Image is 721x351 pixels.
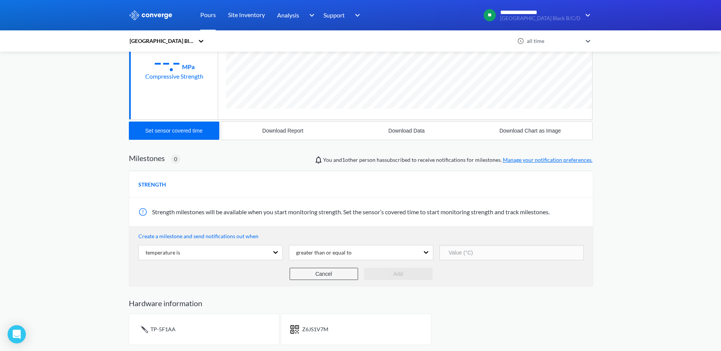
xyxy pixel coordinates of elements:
[304,11,316,20] img: downArrow.svg
[345,122,468,140] button: Download Data
[129,153,165,163] h2: Milestones
[129,122,219,140] button: Set sensor covered time
[290,325,299,334] img: icon-short-text.svg
[388,128,425,134] div: Download Data
[323,156,593,164] span: You and person has subscribed to receive notifications for milestones.
[174,155,177,163] span: 0
[500,16,580,21] span: [GEOGRAPHIC_DATA] Black B/C/D
[290,248,352,257] div: greater than or equal to
[580,11,593,20] img: downArrow.svg
[139,248,180,257] div: temperature is
[129,10,173,20] img: logo_ewhite.svg
[145,128,203,134] div: Set sensor covered time
[8,325,26,343] div: Open Intercom Messenger
[342,157,358,163] span: Victor Palade
[262,128,303,134] div: Download Report
[277,10,299,20] span: Analysis
[439,245,584,260] input: Value (°C)
[499,128,561,134] div: Download Chart as Image
[138,232,584,240] p: Create a milestone and send notifications out when
[302,326,328,332] span: Z6JS1V7M
[145,71,203,81] div: Compressive Strength
[323,10,345,20] span: Support
[525,37,582,45] div: all time
[138,180,166,189] span: STRENGTH
[290,268,358,280] button: Cancel
[152,208,550,215] span: Strength milestones will be available when you start monitoring strength. Set the sensor’s covere...
[221,122,345,140] button: Download Report
[138,323,151,335] img: icon-tail.svg
[517,38,524,44] img: icon-clock.svg
[129,299,593,308] h2: Hardware information
[129,37,194,45] div: [GEOGRAPHIC_DATA] Black B/C/D
[154,52,181,71] div: --.-
[314,155,323,164] img: notifications-icon.svg
[151,326,176,332] span: TP-5F1AA
[503,157,593,163] a: Manage your notification preferences.
[468,122,592,140] button: Download Chart as Image
[364,268,433,280] button: Add
[350,11,362,20] img: downArrow.svg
